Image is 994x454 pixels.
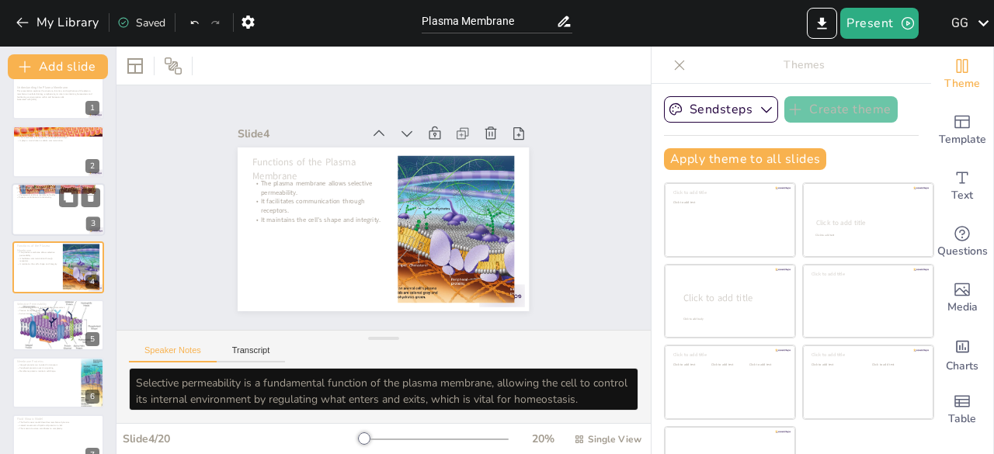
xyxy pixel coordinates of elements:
button: G G [945,8,973,39]
p: The plasma membrane allows selective permeability. [304,91,405,200]
div: Slide 4 / 20 [123,431,360,446]
div: 5 [85,332,99,346]
p: Cholesterol stabilizes membrane fluidity. [16,193,100,196]
p: Proteins contribute to functionality. [16,196,100,199]
p: Membrane proteins maintain cell shape. [17,369,77,373]
p: It facilitates communication through receptors. [17,257,58,262]
p: It facilitates communication through receptors. [290,103,391,213]
p: It maintains the cell's shape and integrity. [283,115,378,218]
p: Selective Permeability [17,302,99,307]
p: Passive transport does not require energy. [17,309,99,312]
span: Single View [588,433,641,445]
span: Media [947,299,978,316]
div: Click to add title [812,352,923,358]
div: 6 [12,357,104,408]
input: Insert title [422,10,555,33]
div: 4 [12,241,104,293]
div: Click to add text [711,363,746,367]
div: Slide 4 [335,45,429,147]
button: Create theme [784,96,898,123]
button: Delete Slide [82,188,100,206]
p: Themes [692,47,916,84]
p: It plays a crucial role in cellular communication. [17,138,99,141]
p: Introduction to Plasma Membrane [17,129,99,133]
div: Saved [117,16,165,30]
strong: Understanding the Plasma Membrane [17,85,68,89]
p: Functions of the Plasma Membrane [17,244,58,252]
p: Lateral movement of lipids and proteins is vital. [17,425,99,428]
button: Speaker Notes [129,345,217,362]
div: Change the overall theme [931,47,993,102]
div: Add a table [931,382,993,438]
div: Add images, graphics, shapes or video [931,270,993,326]
div: 1 [85,101,99,115]
p: Peripheral proteins assist in signaling. [17,366,77,369]
span: Theme [944,75,980,92]
div: Click to add title [812,271,923,277]
p: The bilayer arrangement is crucial for membrane function. [16,190,100,193]
p: The fluid mosaic model describes membrane dynamics. [17,421,99,425]
div: Click to add title [673,352,784,358]
div: Add ready made slides [931,102,993,158]
div: Layout [123,54,148,78]
div: Get real-time input from your audience [931,214,993,270]
div: Click to add text [872,363,921,367]
div: Click to add title [673,189,784,196]
p: Active transport requires energy input. [17,312,99,315]
button: Add slide [8,54,108,79]
p: It maintains the cell's shape and integrity. [17,263,58,266]
div: Click to add text [815,234,919,237]
div: 5 [12,300,104,351]
span: Table [948,411,976,428]
div: 20 % [524,431,561,446]
div: Click to add title [683,291,783,304]
div: Add text boxes [931,158,993,214]
div: Click to add text [812,363,860,367]
div: Click to add text [749,363,784,367]
p: Membrane Proteins [17,359,77,364]
p: Structure of the Plasma Membrane [16,185,100,190]
div: 2 [12,126,104,177]
div: Add charts and graphs [931,326,993,382]
div: G G [945,9,973,37]
p: Generated with [URL] [17,99,99,102]
button: Transcript [217,345,286,362]
button: Present [840,8,918,39]
p: The mosaic structure contributes to complexity. [17,427,99,430]
div: Click to add body [683,317,781,321]
button: Export to PowerPoint [807,8,837,39]
p: Fluid Mosaic Model [17,418,99,422]
div: 3 [12,183,105,236]
span: Charts [946,358,978,375]
span: Position [164,57,182,75]
p: Selective permeability is essential for homeostasis. [17,306,99,309]
p: The plasma membrane allows selective permeability. [17,251,58,257]
button: Duplicate Slide [59,188,78,206]
div: Click to add text [673,363,708,367]
button: Apply theme to all slides [664,148,826,170]
textarea: Selective permeability is a fundamental function of the plasma membrane, allowing the cell to con... [129,368,638,411]
div: Click to add text [673,201,784,205]
p: This presentation explores the structure, function, and significance of the plasma membrane in ce... [17,90,99,99]
button: My Library [12,10,106,35]
div: 2 [85,159,99,173]
button: Sendsteps [664,96,778,123]
p: Integral proteins are involved in transport. [17,364,77,367]
div: 6 [85,390,99,404]
p: Functions of the Plasma Membrane [315,75,422,191]
div: 3 [86,217,100,230]
div: Click to add title [816,218,919,227]
p: The membrane is composed of a phospholipid bilayer. [17,136,99,139]
span: Text [951,187,973,204]
span: Template [939,131,986,148]
div: 1 [12,68,104,120]
p: The plasma membrane is a biological barrier. [17,133,99,136]
div: 4 [85,275,99,289]
span: Questions [937,243,988,260]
